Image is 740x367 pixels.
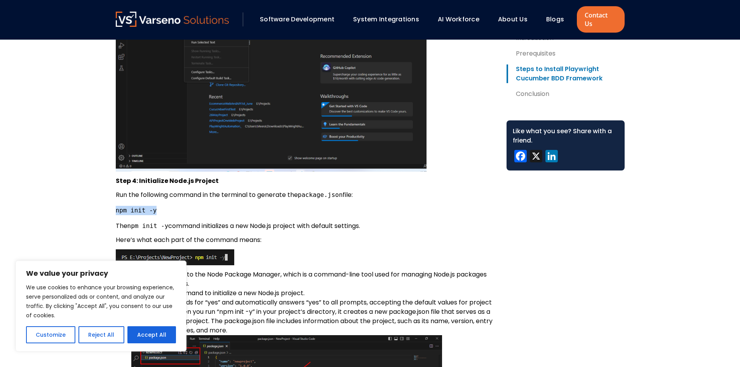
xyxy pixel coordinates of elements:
div: About Us [494,13,538,26]
code: npm init -y [116,207,157,214]
a: Blogs [546,15,564,24]
a: LinkedIn [544,150,559,164]
p: Here’s what each part of the command means: [116,235,494,245]
button: Customize [26,326,75,343]
div: Software Development [256,13,345,26]
p: Run the following command in the terminal to generate the file: [116,190,494,200]
li: “npm”: This refers to the Node Package Manager, which is a command-line tool used for managing No... [131,270,494,289]
a: About Us [498,15,528,24]
a: Prerequisites [507,49,625,58]
div: System Integrations [349,13,430,26]
a: AI Workforce [438,15,479,24]
code: npm init -y [127,222,169,230]
li: “init”: It is the command to initialize a new Node.js project. [131,289,494,298]
a: Contact Us [577,6,624,33]
p: We use cookies to enhance your browsing experience, serve personalized ads or content, and analyz... [26,283,176,320]
a: System Integrations [353,15,419,24]
p: The command initializes a new Node.js project with default settings. [116,221,494,231]
a: Conclusion [507,89,625,99]
code: package.json [298,191,343,198]
div: AI Workforce [434,13,490,26]
a: Software Development [260,15,334,24]
p: We value your privacy [26,269,176,278]
div: Blogs [542,13,575,26]
img: Varseno Solutions – Product Engineering & IT Services [116,12,229,27]
div: Like what you see? Share with a friend. [513,127,618,145]
a: Facebook [513,150,528,164]
button: Reject All [78,326,124,343]
button: Accept All [127,326,176,343]
a: X [528,150,544,164]
a: Steps to Install Playwright Cucumber BDD Framework [507,64,625,83]
strong: Step 4: Initialize Node.js Project [116,176,219,185]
